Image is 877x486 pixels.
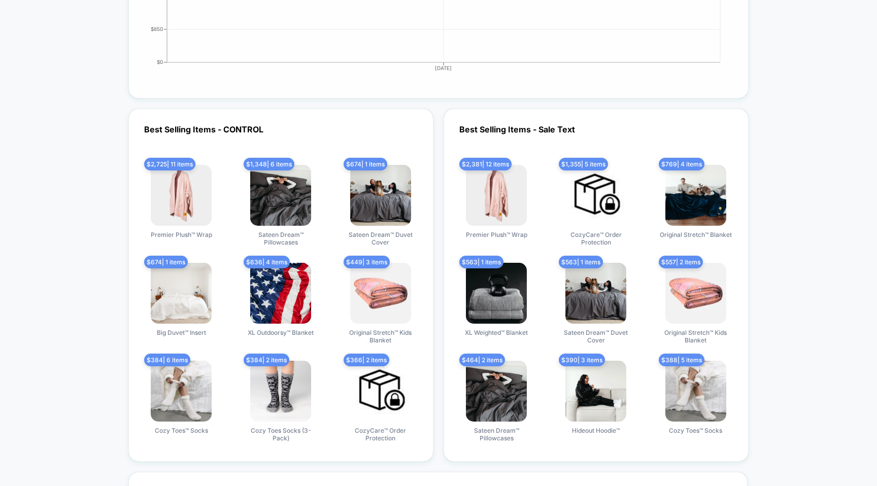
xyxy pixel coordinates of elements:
span: $ 2,381 | 12 items [459,158,512,170]
img: produt [466,263,527,324]
img: produt [250,165,311,226]
img: produt [250,361,311,422]
span: CozyCare™ Order Protection [558,231,634,248]
img: produt [151,263,212,324]
img: produt [466,361,527,422]
tspan: $0 [157,59,163,65]
img: produt [151,165,212,226]
img: produt [250,263,311,324]
span: Sateen Dream™ Duvet Cover [343,231,419,248]
span: Cozy Toes Socks (3-Pack) [243,427,319,443]
span: $ 2,725 | 11 items [144,158,195,170]
span: Sateen Dream™ Duvet Cover [558,329,634,345]
span: $ 636 | 4 items [244,256,290,268]
span: $ 563 | 1 items [559,256,603,268]
span: $ 390 | 3 items [559,354,605,366]
span: $ 384 | 2 items [244,354,289,366]
img: produt [151,361,212,422]
span: $ 1,355 | 5 items [559,158,608,170]
span: Premier Plush™ Wrap [466,231,527,248]
span: Sateen Dream™ Pillowcases [458,427,534,443]
span: $ 674 | 1 items [144,256,188,268]
tspan: $850 [151,26,163,32]
img: produt [665,361,726,422]
img: produt [565,263,626,324]
span: $ 384 | 6 items [144,354,190,366]
span: $ 388 | 5 items [659,354,704,366]
span: CozyCare™ Order Protection [343,427,419,443]
span: Cozy Toes™ Socks [155,427,208,443]
span: Big Duvet™ Insert [157,329,206,345]
span: $ 557 | 2 items [659,256,703,268]
img: produt [565,361,626,422]
span: $ 769 | 4 items [659,158,704,170]
span: XL Weighted™ Blanket [465,329,528,345]
span: Sateen Dream™ Pillowcases [243,231,319,248]
tspan: [DATE] [435,65,452,71]
img: produt [466,165,527,226]
span: $ 1,348 | 6 items [244,158,294,170]
img: produt [350,165,411,226]
img: produt [665,263,726,324]
span: Premier Plush™ Wrap [151,231,212,248]
img: produt [350,263,411,324]
span: $ 464 | 2 items [459,354,505,366]
span: $ 366 | 2 items [344,354,389,366]
span: $ 563 | 1 items [459,256,503,268]
span: Original Stretch™ Kids Blanket [343,329,419,345]
span: Cozy Toes™ Socks [669,427,722,443]
span: Original Stretch™ Blanket [660,231,732,248]
span: $ 674 | 1 items [344,158,387,170]
span: $ 449 | 3 items [344,256,390,268]
span: XL Outdoorsy™ Blanket [248,329,314,345]
img: produt [350,361,411,422]
img: produt [665,165,726,226]
img: produt [565,165,626,226]
span: Original Stretch™ Kids Blanket [658,329,734,345]
span: Hideout Hoodie™ [572,427,620,443]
